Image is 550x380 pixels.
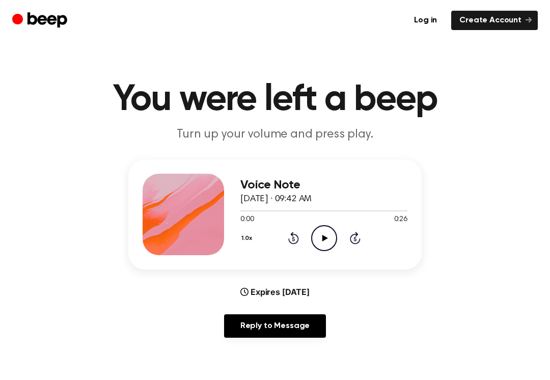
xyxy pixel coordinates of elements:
a: Log in [406,11,445,30]
a: Beep [12,11,70,31]
p: Turn up your volume and press play. [79,126,471,143]
a: Reply to Message [224,314,326,338]
span: [DATE] · 09:42 AM [240,195,312,204]
a: Create Account [451,11,538,30]
h3: Voice Note [240,178,407,192]
span: 0:26 [394,214,407,225]
button: 1.0x [240,230,256,247]
div: Expires [DATE] [240,286,310,298]
h1: You were left a beep [14,82,536,118]
span: 0:00 [240,214,254,225]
